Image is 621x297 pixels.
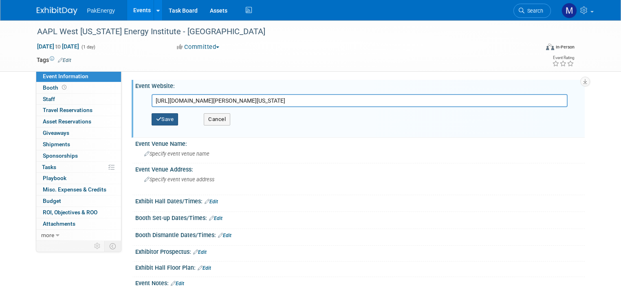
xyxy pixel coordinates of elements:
[144,151,209,157] span: Specify event venue name
[43,175,66,181] span: Playbook
[37,56,71,64] td: Tags
[135,80,585,90] div: Event Website:
[144,176,214,183] span: Specify event venue address
[36,207,121,218] a: ROI, Objectives & ROO
[43,96,55,102] span: Staff
[218,233,231,238] a: Edit
[152,113,178,125] button: Save
[43,73,88,79] span: Event Information
[43,198,61,204] span: Budget
[36,105,121,116] a: Travel Reservations
[104,241,121,251] td: Toggle Event Tabs
[42,164,56,170] span: Tasks
[495,42,575,55] div: Event Format
[43,220,75,227] span: Attachments
[54,43,62,50] span: to
[135,212,585,222] div: Booth Set-up Dates/Times:
[198,265,211,271] a: Edit
[43,141,70,147] span: Shipments
[174,43,222,51] button: Committed
[41,232,54,238] span: more
[90,241,105,251] td: Personalize Event Tab Strip
[152,94,568,107] input: Enter URL
[43,209,97,216] span: ROI, Objectives & ROO
[204,113,230,125] button: Cancel
[36,150,121,161] a: Sponsorships
[135,246,585,256] div: Exhibitor Prospectus:
[193,249,207,255] a: Edit
[135,195,585,206] div: Exhibit Hall Dates/Times:
[36,173,121,184] a: Playbook
[205,199,218,205] a: Edit
[555,44,575,50] div: In-Person
[135,229,585,240] div: Booth Dismantle Dates/Times:
[43,84,68,91] span: Booth
[34,24,529,39] div: AAPL West [US_STATE] Energy Institute - [GEOGRAPHIC_DATA]
[36,196,121,207] a: Budget
[36,218,121,229] a: Attachments
[36,139,121,150] a: Shipments
[43,118,91,125] span: Asset Reservations
[546,44,554,50] img: Format-Inperson.png
[171,281,184,286] a: Edit
[60,84,68,90] span: Booth not reserved yet
[81,44,95,50] span: (1 day)
[135,138,585,148] div: Event Venue Name:
[36,116,121,127] a: Asset Reservations
[36,82,121,93] a: Booth
[513,4,551,18] a: Search
[36,230,121,241] a: more
[524,8,543,14] span: Search
[135,262,585,272] div: Exhibit Hall Floor Plan:
[43,107,92,113] span: Travel Reservations
[135,277,585,288] div: Event Notes:
[552,56,574,60] div: Event Rating
[36,128,121,139] a: Giveaways
[37,43,79,50] span: [DATE] [DATE]
[36,71,121,82] a: Event Information
[43,130,69,136] span: Giveaways
[562,3,577,18] img: Mary Walker
[135,163,585,174] div: Event Venue Address:
[209,216,222,221] a: Edit
[36,94,121,105] a: Staff
[58,57,71,63] a: Edit
[36,184,121,195] a: Misc. Expenses & Credits
[37,7,77,15] img: ExhibitDay
[43,186,106,193] span: Misc. Expenses & Credits
[43,152,78,159] span: Sponsorships
[36,162,121,173] a: Tasks
[87,7,115,14] span: PakEnergy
